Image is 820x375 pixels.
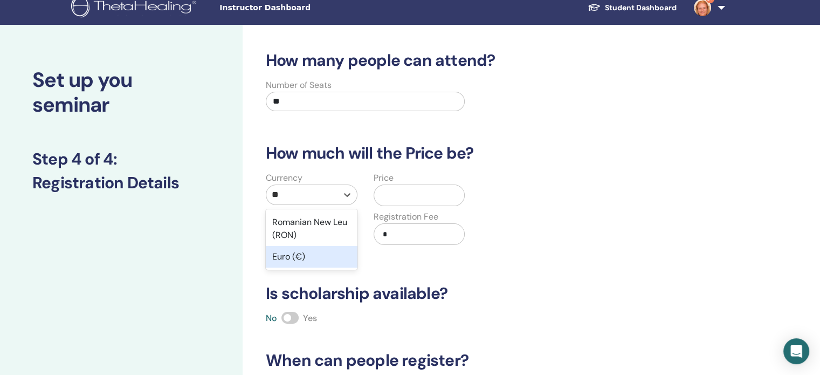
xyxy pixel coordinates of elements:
h3: Registration Details [32,173,210,193]
h3: Is scholarship available? [259,284,702,303]
label: Number of Seats [266,79,332,92]
h3: Step 4 of 4 : [32,149,210,169]
label: Registration Fee [374,210,438,223]
span: No [266,312,277,324]
label: Currency [266,172,302,185]
h3: When can people register? [259,351,702,370]
h2: Set up you seminar [32,68,210,117]
h3: How many people can attend? [259,51,702,70]
label: Price [374,172,394,185]
div: Euro (€) [266,246,357,268]
img: graduation-cap-white.svg [588,3,601,12]
div: Open Intercom Messenger [783,338,809,364]
div: Romanian New Leu (RON) [266,212,357,246]
h3: How much will the Price be? [259,144,702,163]
span: Yes [303,312,317,324]
span: Instructor Dashboard [219,2,381,13]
